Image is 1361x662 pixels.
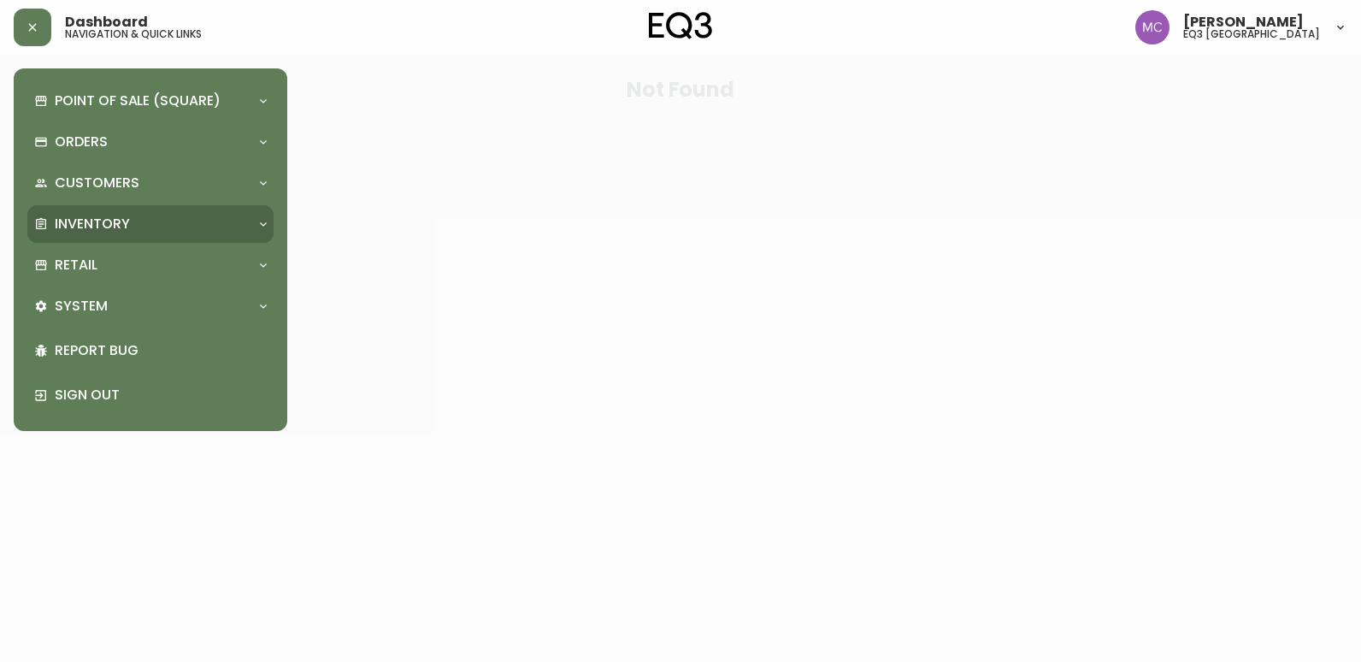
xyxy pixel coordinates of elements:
p: Point of Sale (Square) [55,92,221,110]
img: logo [649,12,712,39]
p: Sign Out [55,386,267,405]
span: Dashboard [65,15,148,29]
img: 6dbdb61c5655a9a555815750a11666cc [1135,10,1170,44]
p: Retail [55,256,97,275]
div: Report Bug [27,328,274,373]
div: System [27,287,274,325]
div: Retail [27,246,274,284]
div: Sign Out [27,373,274,417]
div: Orders [27,123,274,161]
h5: eq3 [GEOGRAPHIC_DATA] [1183,29,1320,39]
p: Report Bug [55,341,267,360]
h5: navigation & quick links [65,29,202,39]
p: Inventory [55,215,130,233]
div: Point of Sale (Square) [27,82,274,120]
p: Orders [55,133,108,151]
div: Inventory [27,205,274,243]
p: Customers [55,174,139,192]
div: Customers [27,164,274,202]
p: System [55,297,108,316]
span: [PERSON_NAME] [1183,15,1304,29]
